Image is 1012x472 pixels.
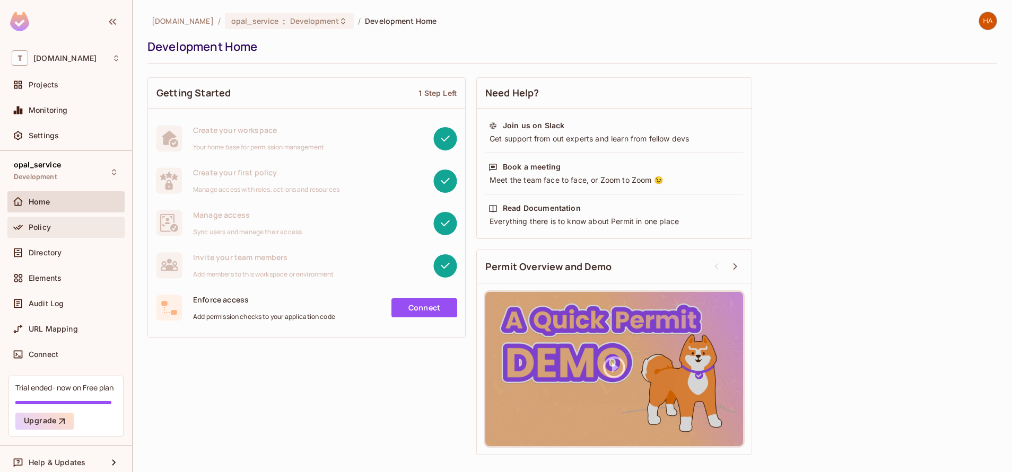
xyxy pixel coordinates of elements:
span: Enforce access [193,295,335,305]
span: T [12,50,28,66]
span: opal_service [231,16,279,26]
span: Create your first policy [193,167,339,177]
img: harani.arumalla1@t-mobile.com [979,12,997,30]
div: 1 Step Left [418,88,457,98]
div: Join us on Slack [503,120,564,131]
span: : [282,17,286,25]
span: Manage access with roles, actions and resources [193,185,339,194]
span: Elements [29,274,62,282]
span: opal_service [14,161,61,169]
img: SReyMgAAAABJRU5ErkJggg== [10,12,29,31]
span: Connect [29,350,58,359]
div: Meet the team face to face, or Zoom to Zoom 😉 [488,175,740,185]
span: Sync users and manage their access [193,228,302,236]
a: Connect [391,298,457,317]
span: Help & Updates [29,458,85,467]
span: Projects [29,81,58,89]
button: Upgrade [15,413,74,430]
span: the active workspace [152,16,214,26]
li: / [358,16,361,26]
span: Development [290,16,339,26]
span: Getting Started [156,86,231,100]
li: / [218,16,221,26]
span: Add permission checks to your application code [193,313,335,321]
span: Your home base for permission management [193,143,324,152]
span: Monitoring [29,106,68,114]
span: Development [14,173,57,181]
span: Permit Overview and Demo [485,260,612,273]
span: Invite your team members [193,252,334,262]
div: Read Documentation [503,203,581,213]
span: Add members to this workspace or environment [193,270,334,279]
span: Need Help? [485,86,539,100]
span: Directory [29,248,62,257]
div: Get support from out experts and learn from fellow devs [488,133,740,144]
div: Trial ended- now on Free plan [15,382,114,393]
span: Workspace: t-mobile.com [33,54,97,63]
div: Everything there is to know about Permit in one place [488,216,740,227]
span: Development Home [365,16,437,26]
span: Home [29,198,50,206]
span: Settings [29,131,59,140]
span: URL Mapping [29,325,78,333]
div: Book a meeting [503,162,561,172]
span: Create your workspace [193,125,324,135]
span: Policy [29,223,51,231]
span: Audit Log [29,299,64,308]
span: Manage access [193,210,302,220]
div: Development Home [147,39,992,55]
